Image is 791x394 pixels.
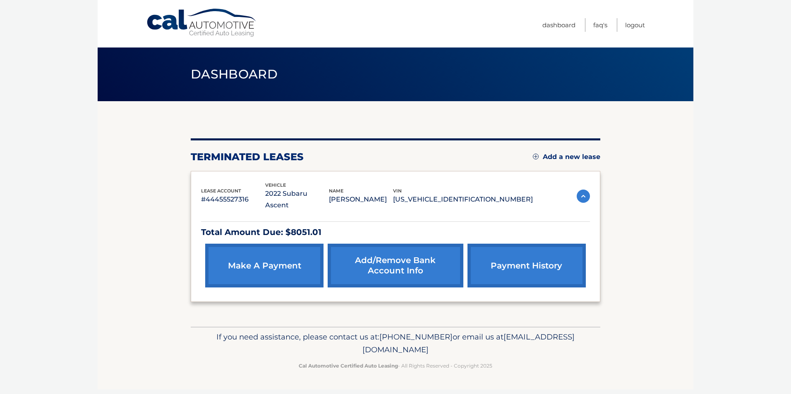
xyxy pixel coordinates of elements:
[533,154,539,159] img: add.svg
[467,244,586,287] a: payment history
[379,332,453,342] span: [PHONE_NUMBER]
[191,66,278,82] span: Dashboard
[625,18,645,32] a: Logout
[265,188,329,211] p: 2022 Subaru Ascent
[191,151,304,163] h2: terminated leases
[577,190,590,203] img: accordion-active.svg
[542,18,575,32] a: Dashboard
[393,194,533,205] p: [US_VEHICLE_IDENTIFICATION_NUMBER]
[201,194,265,205] p: #44455527316
[593,18,607,32] a: FAQ's
[196,361,595,370] p: - All Rights Reserved - Copyright 2025
[329,194,393,205] p: [PERSON_NAME]
[328,244,463,287] a: Add/Remove bank account info
[205,244,324,287] a: make a payment
[299,363,398,369] strong: Cal Automotive Certified Auto Leasing
[146,8,258,38] a: Cal Automotive
[533,153,600,161] a: Add a new lease
[329,188,343,194] span: name
[265,182,286,188] span: vehicle
[393,188,402,194] span: vin
[201,225,590,240] p: Total Amount Due: $8051.01
[201,188,241,194] span: lease account
[196,330,595,357] p: If you need assistance, please contact us at: or email us at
